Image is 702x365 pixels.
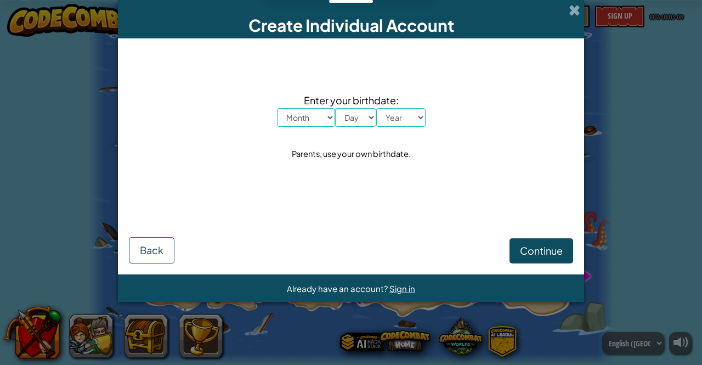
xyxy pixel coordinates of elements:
button: Back [129,237,174,263]
span: Back [140,244,163,256]
span: Enter your birthdate: [277,92,426,108]
span: Create Individual Account [248,15,454,36]
span: Continue [520,244,563,257]
button: Continue [509,238,573,263]
a: Sign in [389,283,415,294]
div: Parents, use your own birthdate. [292,146,411,162]
span: Already have an account? [287,283,389,294]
